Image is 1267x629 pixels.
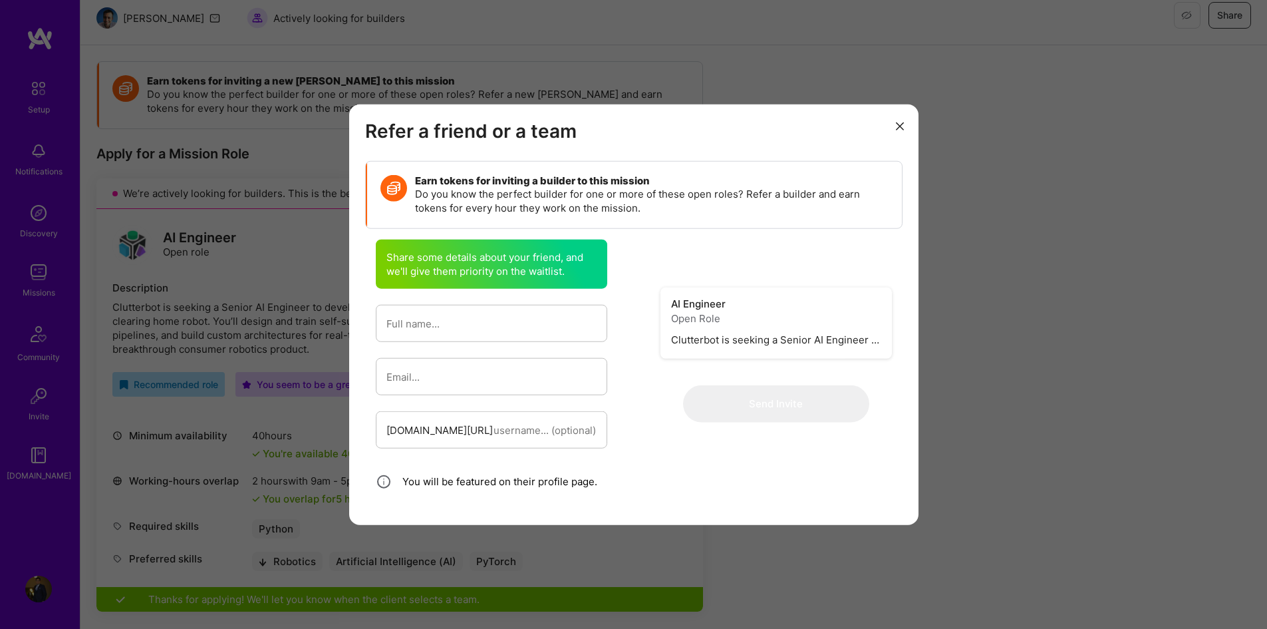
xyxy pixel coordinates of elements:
[896,122,904,130] i: icon Close
[349,104,918,525] div: modal
[386,359,597,393] input: Email...
[671,313,881,325] h5: Open Role
[376,473,392,489] img: info
[402,475,597,489] p: You will be featured on their profile page.
[376,240,607,289] div: Share some details about your friend, and we'll give them priority on the waitlist.
[386,306,597,340] input: Full name...
[415,175,888,187] h4: Earn tokens for inviting a builder to this mission
[683,385,869,422] button: Send Invite
[493,413,597,447] input: username... (optional)
[415,187,888,215] p: Do you know the perfect builder for one or more of these open roles? Refer a builder and earn tok...
[365,120,903,142] h3: Refer a friend or a team
[386,423,493,437] div: [DOMAIN_NAME][URL]
[671,298,881,310] h4: AI Engineer
[671,333,881,348] p: Clutterbot is seeking a Senior AI Engineer to develop a custom foundation vision model powering t...
[380,175,407,202] img: Token icon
